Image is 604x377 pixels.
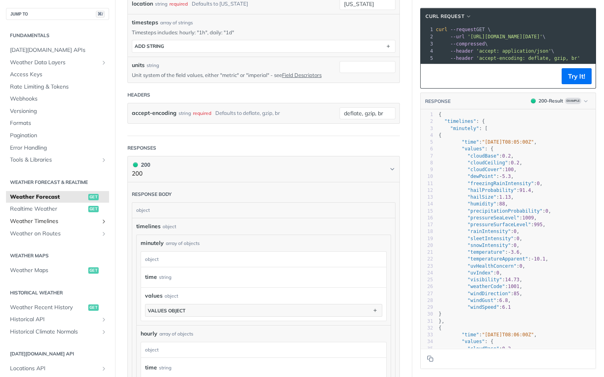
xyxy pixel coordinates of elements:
[421,242,433,249] div: 20
[476,48,551,54] span: 'accept: application/json'
[439,215,537,221] span: : ,
[502,174,511,179] span: 5.3
[10,46,107,54] span: [DATE][DOMAIN_NAME] APIs
[147,62,159,69] div: string
[132,107,177,119] label: accept-encoding
[133,162,138,167] span: 200
[421,235,433,242] div: 19
[421,283,433,290] div: 26
[421,47,434,55] div: 4
[499,194,511,200] span: 1.13
[10,71,107,79] span: Access Keys
[467,160,508,166] span: "cloudCeiling"
[159,271,171,283] div: string
[439,298,511,303] span: : ,
[562,68,592,84] button: Try It!
[421,270,433,276] div: 24
[450,48,473,54] span: --header
[421,297,433,304] div: 28
[482,139,534,145] span: "[DATE]T08:05:00Z"
[421,166,433,173] div: 9
[482,332,534,338] span: "[DATE]T08:06:00Z"
[531,99,536,103] span: 200
[467,346,499,351] span: "cloudBase"
[10,132,107,140] span: Pagination
[439,256,548,262] span: : ,
[6,289,109,296] h2: Historical Weather
[462,339,485,344] span: "values"
[439,236,523,241] span: : ,
[508,284,519,289] span: 1001
[159,362,171,373] div: string
[436,48,554,54] span: \
[439,174,514,179] span: : ,
[436,27,447,32] span: curl
[467,249,505,255] span: "temperature"
[10,304,86,312] span: Weather Recent History
[467,277,502,282] span: "visibility"
[467,181,534,186] span: "freezingRainIntensity"
[141,342,384,357] div: object
[467,201,496,207] span: "humidity"
[6,154,109,166] a: Tools & LibrariesShow subpages for Tools & Libraries
[467,222,531,227] span: "pressureSurfaceLevel"
[439,118,485,124] span: : {
[282,72,322,78] a: Field Descriptors
[505,167,514,172] span: 100
[127,144,156,152] div: Responses
[10,328,99,336] span: Historical Climate Normals
[439,284,523,289] span: : ,
[10,83,107,91] span: Rate Limiting & Tokens
[132,40,395,52] button: ADD string
[6,203,109,215] a: Realtime Weatherget
[421,125,433,132] div: 3
[135,43,164,49] div: ADD string
[10,365,99,373] span: Locations API
[531,256,534,262] span: -
[148,308,185,314] div: values object
[193,107,211,119] div: required
[537,181,540,186] span: 0
[425,97,451,105] button: RESPONSE
[6,69,109,81] a: Access Keys
[462,332,479,338] span: "time"
[439,332,537,338] span: : ,
[421,345,433,352] div: 35
[6,44,109,56] a: [DATE][DOMAIN_NAME] APIs
[421,263,433,270] div: 23
[88,304,99,311] span: get
[514,229,517,234] span: 0
[421,153,433,160] div: 7
[439,277,523,282] span: : ,
[132,29,395,36] p: Timesteps includes: hourly: "1h", daily: "1d"
[502,346,511,351] span: 0.2
[10,59,99,67] span: Weather Data Layers
[6,81,109,93] a: Rate Limiting & Tokens
[444,118,476,124] span: "timelines"
[439,229,519,234] span: : ,
[502,153,511,159] span: 0.2
[467,229,511,234] span: "rainIntensity"
[6,117,109,129] a: Formats
[436,41,488,47] span: \
[421,332,433,338] div: 33
[10,205,86,213] span: Realtime Weather
[141,239,164,247] span: minutely
[215,107,280,119] div: Defaults to deflate, gzip, br
[517,236,519,241] span: 0
[439,339,493,344] span: : {
[439,270,502,276] span: : ,
[523,215,534,221] span: 1009
[165,292,178,300] div: object
[467,153,499,159] span: "cloudBase"
[10,156,99,164] span: Tools & Libraries
[10,193,86,201] span: Weather Forecast
[439,167,517,172] span: : ,
[439,132,441,138] span: {
[101,59,107,66] button: Show subpages for Weather Data Layers
[545,208,548,214] span: 0
[439,146,493,152] span: : {
[421,325,433,332] div: 32
[439,208,551,214] span: : ,
[421,276,433,283] div: 25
